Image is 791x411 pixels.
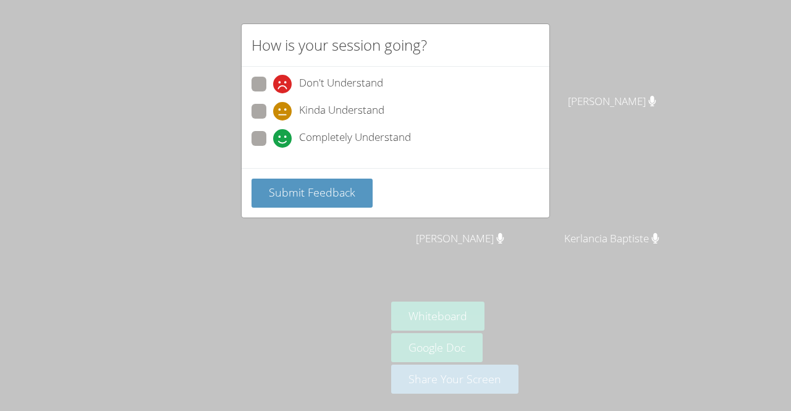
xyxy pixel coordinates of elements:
[269,185,355,200] span: Submit Feedback
[299,102,384,121] span: Kinda Understand
[252,179,373,208] button: Submit Feedback
[299,129,411,148] span: Completely Understand
[299,75,383,93] span: Don't Understand
[252,34,427,56] h2: How is your session going?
